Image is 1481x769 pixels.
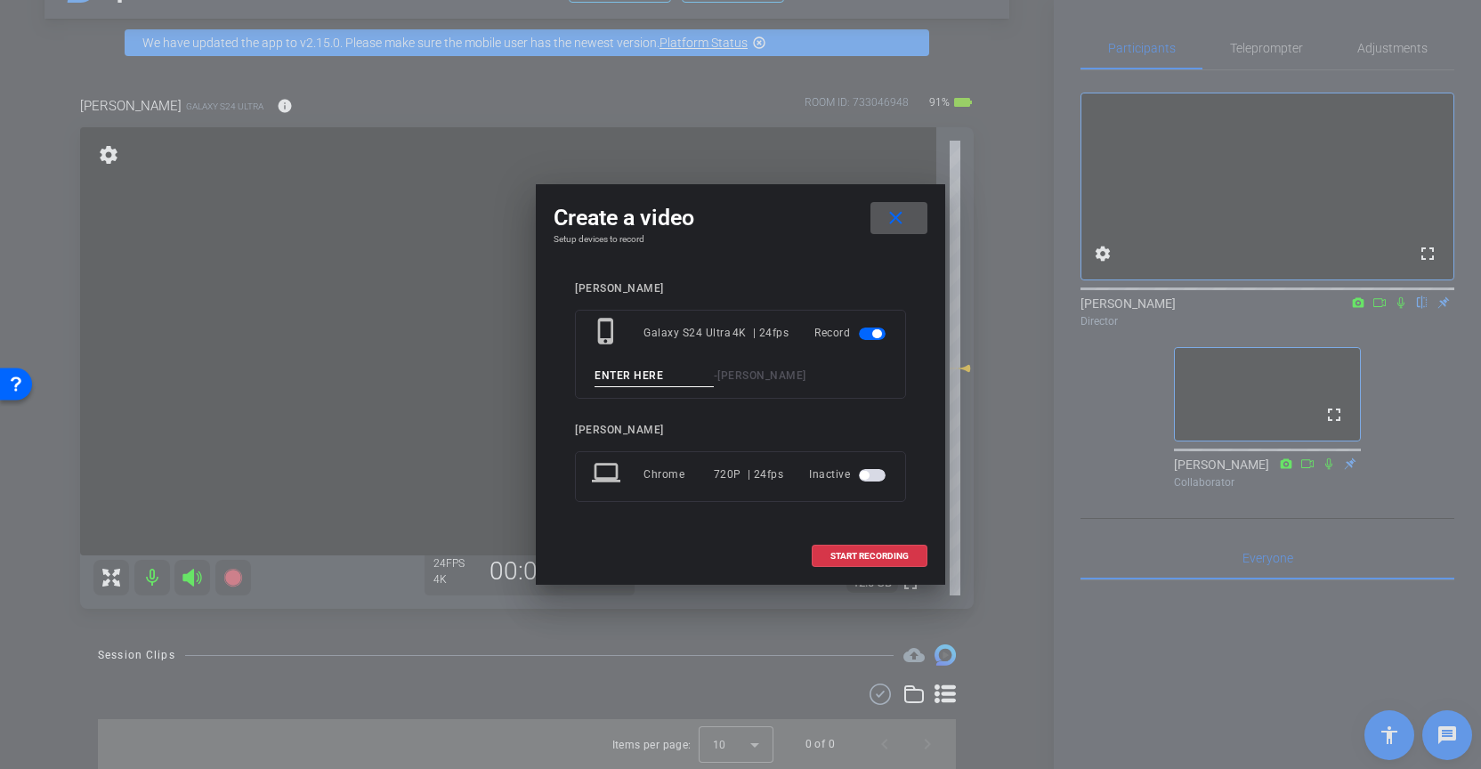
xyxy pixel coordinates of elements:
[575,282,906,295] div: [PERSON_NAME]
[732,317,789,349] div: 4K | 24fps
[714,369,718,382] span: -
[554,202,927,234] div: Create a video
[814,317,889,349] div: Record
[643,458,714,490] div: Chrome
[714,458,784,490] div: 720P | 24fps
[595,365,714,387] input: ENTER HERE
[809,458,889,490] div: Inactive
[643,317,732,349] div: Galaxy S24 Ultra
[812,545,927,567] button: START RECORDING
[885,207,907,230] mat-icon: close
[592,458,624,490] mat-icon: laptop
[575,424,906,437] div: [PERSON_NAME]
[592,317,624,349] mat-icon: phone_iphone
[717,369,806,382] span: [PERSON_NAME]
[830,552,909,561] span: START RECORDING
[554,234,927,245] h4: Setup devices to record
